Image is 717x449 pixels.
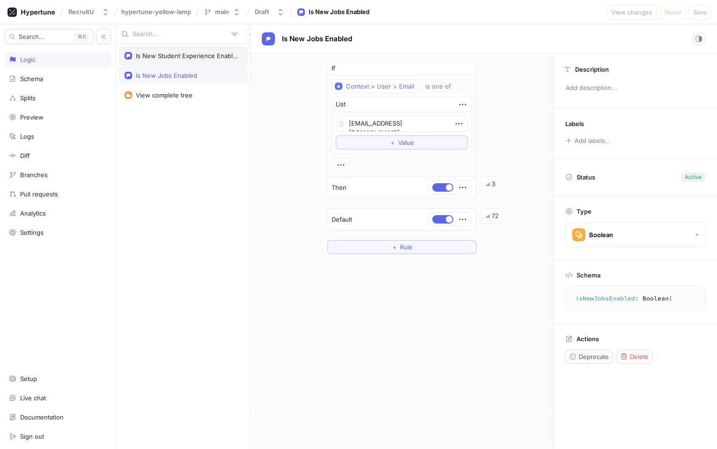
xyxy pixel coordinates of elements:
p: Schema [577,271,600,279]
div: Branches [20,171,48,179]
button: Add labels... [562,135,614,147]
span: Is New Jobs Enabled [282,35,352,43]
div: View complete tree [136,91,192,99]
div: Logs [20,133,34,140]
p: Then [332,183,347,193]
span: Rule [400,244,413,250]
button: Boolean [565,222,706,247]
button: View changes [607,5,657,20]
span: hypertune-yellow-lamp [121,8,191,15]
span: View changes [611,9,652,15]
input: Search... [133,30,228,39]
div: Is New Student Experience Enabled [136,52,238,60]
div: Pull requests [20,190,58,198]
div: RecruitU [68,8,94,16]
div: List [336,100,346,109]
button: ＋Value [336,135,468,150]
p: If [332,64,335,73]
span: Delete [630,354,649,359]
button: Deprecate [565,350,613,364]
div: K [74,32,89,41]
div: 72 [492,211,499,221]
div: Settings [20,229,44,236]
button: main [200,4,244,20]
div: Active [685,173,702,181]
div: Splits [20,94,36,102]
span: ＋ [390,140,396,145]
p: Status [577,171,595,184]
div: Schema [20,75,43,82]
div: Is New Jobs Enabled [309,7,370,17]
button: Delete [616,350,652,364]
button: ＋Rule [327,240,476,254]
div: Boolean [589,231,613,239]
div: Setup [20,375,37,382]
p: Add description... [562,80,709,96]
button: Context > User > Email [332,79,418,93]
span: ＋ [392,244,398,250]
div: Live chat [20,394,46,402]
textarea: [EMAIL_ADDRESS][DOMAIN_NAME] [336,116,468,132]
span: Save [693,9,707,15]
button: RecruitU [65,4,113,20]
p: Actions [577,335,599,343]
button: Search...K [5,29,93,44]
div: Is New Jobs Enabled [136,72,197,79]
div: Logic [20,56,36,63]
div: main [215,8,229,16]
p: Type [577,208,591,215]
p: Labels [565,120,584,127]
span: Deprecate [579,354,609,359]
button: Reset [660,5,685,20]
span: Search... [19,34,44,39]
div: Context > User > Email [346,82,414,90]
p: Default [332,215,352,224]
p: Description [575,66,609,73]
button: is one of [421,79,465,93]
textarea: isNewJobsEnabled: Boolean! [569,290,701,307]
div: 3 [492,180,495,189]
div: Diff [20,152,30,159]
div: is one of [425,82,451,90]
div: Sign out [20,433,44,440]
span: Value [398,140,414,145]
span: Reset [665,9,681,15]
button: Save [689,5,711,20]
div: Analytics [20,210,46,217]
button: Draft [251,4,288,20]
div: Draft [255,8,269,16]
div: Documentation [20,413,64,421]
div: Preview [20,113,44,121]
a: Documentation [5,409,111,425]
